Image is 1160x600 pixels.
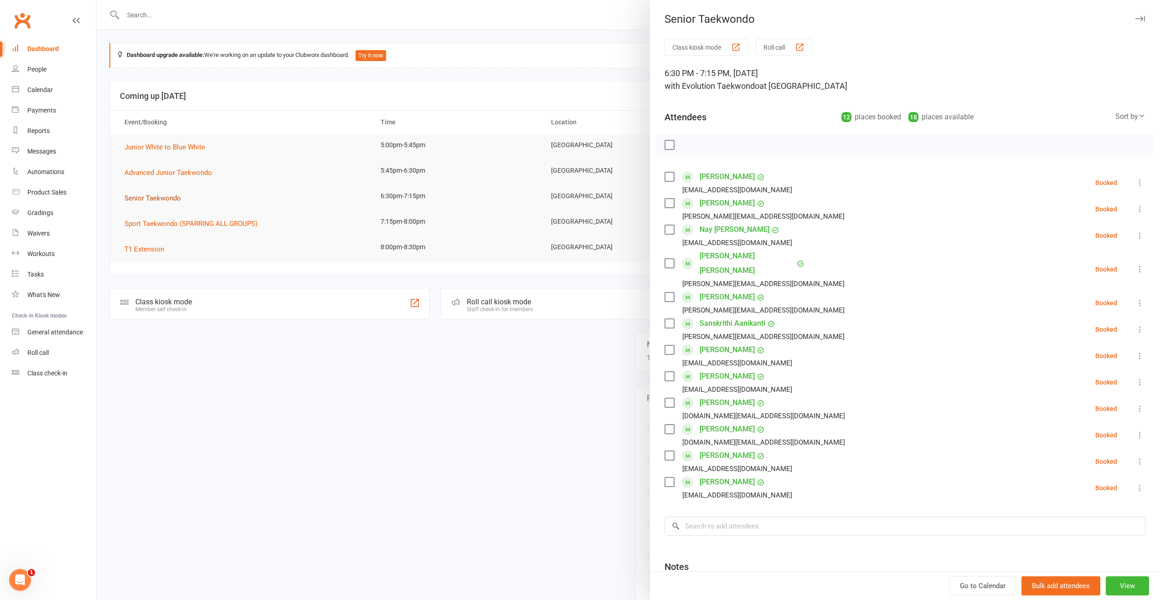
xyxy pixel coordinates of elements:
a: Class kiosk mode [12,363,96,384]
a: [PERSON_NAME] [700,422,755,436]
div: [EMAIL_ADDRESS][DOMAIN_NAME] [682,384,792,395]
a: Nay [PERSON_NAME] [700,222,769,237]
span: with Evolution Taekwondo [665,81,759,91]
a: Gradings [12,203,96,223]
a: Messages [12,141,96,162]
a: [PERSON_NAME] [700,475,755,489]
div: places available [908,111,974,123]
div: [EMAIL_ADDRESS][DOMAIN_NAME] [682,237,792,249]
a: What's New [12,285,96,305]
div: Workouts [27,250,55,257]
div: General attendance [27,328,83,336]
div: Notes [665,560,689,573]
a: Sanskrithi Aanikanti [700,316,765,331]
button: View [1106,576,1149,595]
a: General attendance kiosk mode [12,322,96,343]
div: Booked [1095,300,1117,306]
a: Roll call [12,343,96,363]
div: [DOMAIN_NAME][EMAIL_ADDRESS][DOMAIN_NAME] [682,410,845,422]
div: People [27,66,46,73]
button: Roll call [756,39,812,56]
div: [PERSON_NAME][EMAIL_ADDRESS][DOMAIN_NAME] [682,210,845,222]
div: [PERSON_NAME][EMAIL_ADDRESS][DOMAIN_NAME] [682,278,845,290]
a: [PERSON_NAME] [700,395,755,410]
div: Automations [27,168,64,175]
div: Gradings [27,209,53,216]
div: Booked [1095,232,1117,239]
div: [EMAIL_ADDRESS][DOMAIN_NAME] [682,489,792,501]
div: Roll call [27,349,49,356]
div: Product Sales [27,189,67,196]
iframe: Intercom live chat [9,569,31,591]
button: Class kiosk mode [665,39,748,56]
div: Reports [27,127,50,134]
div: What's New [27,291,60,298]
div: Booked [1095,405,1117,412]
a: [PERSON_NAME] [700,196,755,210]
div: Senior Taekwondo [650,13,1160,26]
a: Dashboard [12,39,96,59]
div: Waivers [27,230,50,237]
a: [PERSON_NAME] [700,369,755,384]
div: Dashboard [27,45,59,52]
div: 12 [841,112,851,122]
div: Booked [1095,353,1117,359]
div: [EMAIL_ADDRESS][DOMAIN_NAME] [682,184,792,196]
a: [PERSON_NAME] [PERSON_NAME] [700,249,794,278]
a: Waivers [12,223,96,244]
a: Workouts [12,244,96,264]
div: Booked [1095,485,1117,491]
div: Booked [1095,179,1117,186]
div: [PERSON_NAME][EMAIL_ADDRESS][DOMAIN_NAME] [682,331,845,343]
div: places booked [841,111,901,123]
div: Booked [1095,326,1117,333]
a: [PERSON_NAME] [700,169,755,184]
input: Search to add attendees [665,517,1145,536]
a: Calendar [12,80,96,100]
div: [DOMAIN_NAME][EMAIL_ADDRESS][DOMAIN_NAME] [682,436,845,448]
a: Tasks [12,264,96,285]
div: Booked [1095,206,1117,212]
a: [PERSON_NAME] [700,290,755,304]
a: [PERSON_NAME] [700,343,755,357]
div: Attendees [665,111,706,123]
div: Calendar [27,86,53,93]
div: Tasks [27,271,44,278]
div: 18 [908,112,918,122]
span: 1 [28,569,35,576]
div: [PERSON_NAME][EMAIL_ADDRESS][DOMAIN_NAME] [682,304,845,316]
a: Go to Calendar [949,576,1016,595]
div: 6:30 PM - 7:15 PM, [DATE] [665,67,1145,92]
div: Booked [1095,379,1117,385]
div: [EMAIL_ADDRESS][DOMAIN_NAME] [682,357,792,369]
a: Product Sales [12,182,96,203]
div: Messages [27,148,56,155]
a: Reports [12,121,96,141]
div: Booked [1095,266,1117,272]
span: at [GEOGRAPHIC_DATA] [759,81,847,91]
div: Sort by [1115,111,1145,123]
div: Booked [1095,432,1117,438]
div: Class check-in [27,369,67,377]
a: Payments [12,100,96,121]
a: [PERSON_NAME] [700,448,755,463]
div: [EMAIL_ADDRESS][DOMAIN_NAME] [682,463,792,475]
div: Booked [1095,458,1117,465]
button: Bulk add attendees [1021,576,1100,595]
a: People [12,59,96,80]
a: Automations [12,162,96,182]
a: Clubworx [11,9,34,32]
div: Payments [27,107,56,114]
